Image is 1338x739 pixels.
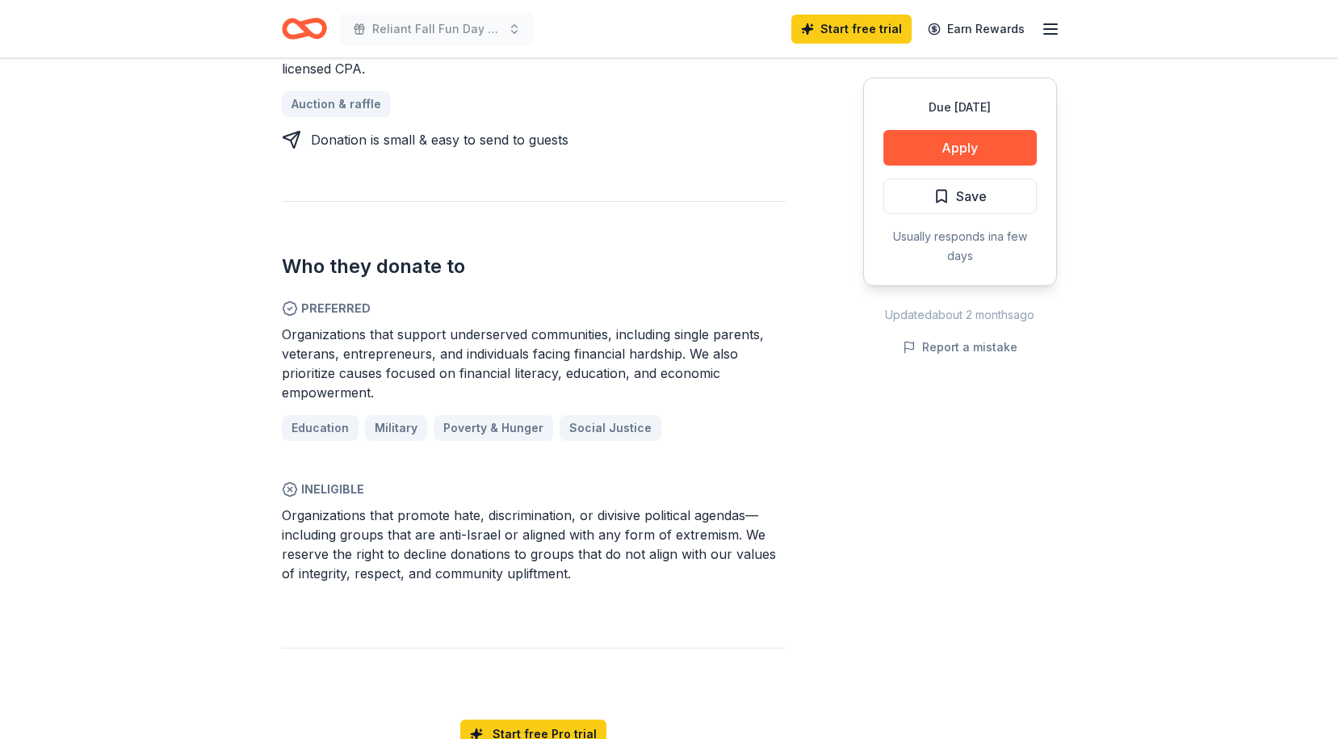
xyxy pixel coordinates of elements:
span: Poverty & Hunger [443,418,543,438]
div: Updated about 2 months ago [863,305,1057,325]
button: Save [883,178,1037,214]
a: Social Justice [560,415,661,441]
a: Auction & raffle [282,91,391,117]
button: Reliant Fall Fun Day 2025 [340,13,534,45]
button: Apply [883,130,1037,166]
a: Start free trial [791,15,912,44]
div: Donation is small & easy to send to guests [311,130,568,149]
span: Organizations that support underserved communities, including single parents, veterans, entrepren... [282,326,764,401]
a: Home [282,10,327,48]
span: Military [375,418,417,438]
span: Organizations that promote hate, discrimination, or divisive political agendas—including groups t... [282,507,776,582]
h2: Who they donate to [282,254,786,279]
a: Military [365,415,427,441]
span: Reliant Fall Fun Day 2025 [372,19,501,39]
span: Ineligible [282,480,786,499]
a: Earn Rewards [918,15,1034,44]
span: Education [292,418,349,438]
div: Due [DATE] [883,98,1037,117]
span: Social Justice [569,418,652,438]
div: Usually responds in a few days [883,227,1037,266]
span: Preferred [282,299,786,318]
span: Save [956,186,987,207]
button: Report a mistake [903,338,1017,357]
a: Education [282,415,359,441]
a: Poverty & Hunger [434,415,553,441]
